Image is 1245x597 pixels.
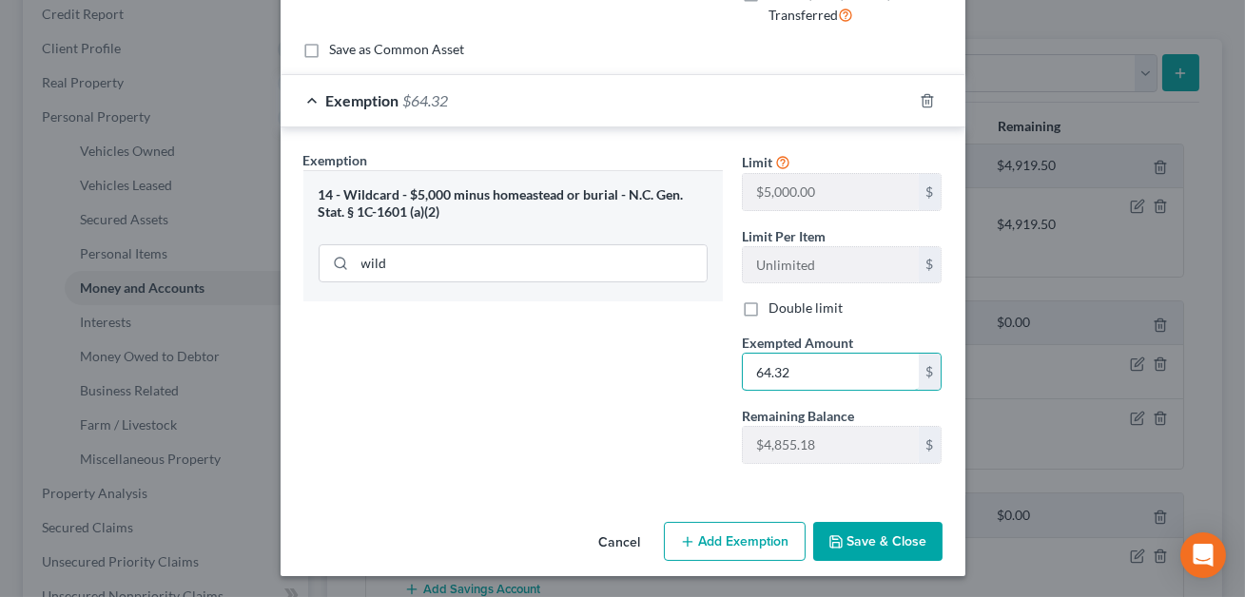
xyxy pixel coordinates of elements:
span: Limit [742,154,772,170]
div: 14 - Wildcard - $5,000 minus homeastead or burial - N.C. Gen. Stat. § 1C-1601 (a)(2) [319,186,708,221]
input: -- [743,174,919,210]
input: -- [743,427,919,463]
span: Exempted Amount [742,335,853,351]
span: Exemption [326,91,399,109]
div: $ [919,247,942,283]
div: $ [919,174,942,210]
input: Search exemption rules... [355,245,707,281]
span: Exemption [303,152,368,168]
div: $ [919,354,942,390]
label: Limit Per Item [742,226,826,246]
button: Add Exemption [664,522,806,562]
div: $ [919,427,942,463]
label: Double limit [768,298,843,318]
button: Cancel [584,524,656,562]
input: -- [743,247,919,283]
label: Save as Common Asset [330,40,465,59]
input: 0.00 [743,354,919,390]
label: Remaining Balance [742,406,854,426]
div: Open Intercom Messenger [1180,532,1226,578]
button: Save & Close [813,522,943,562]
span: $64.32 [403,91,449,109]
